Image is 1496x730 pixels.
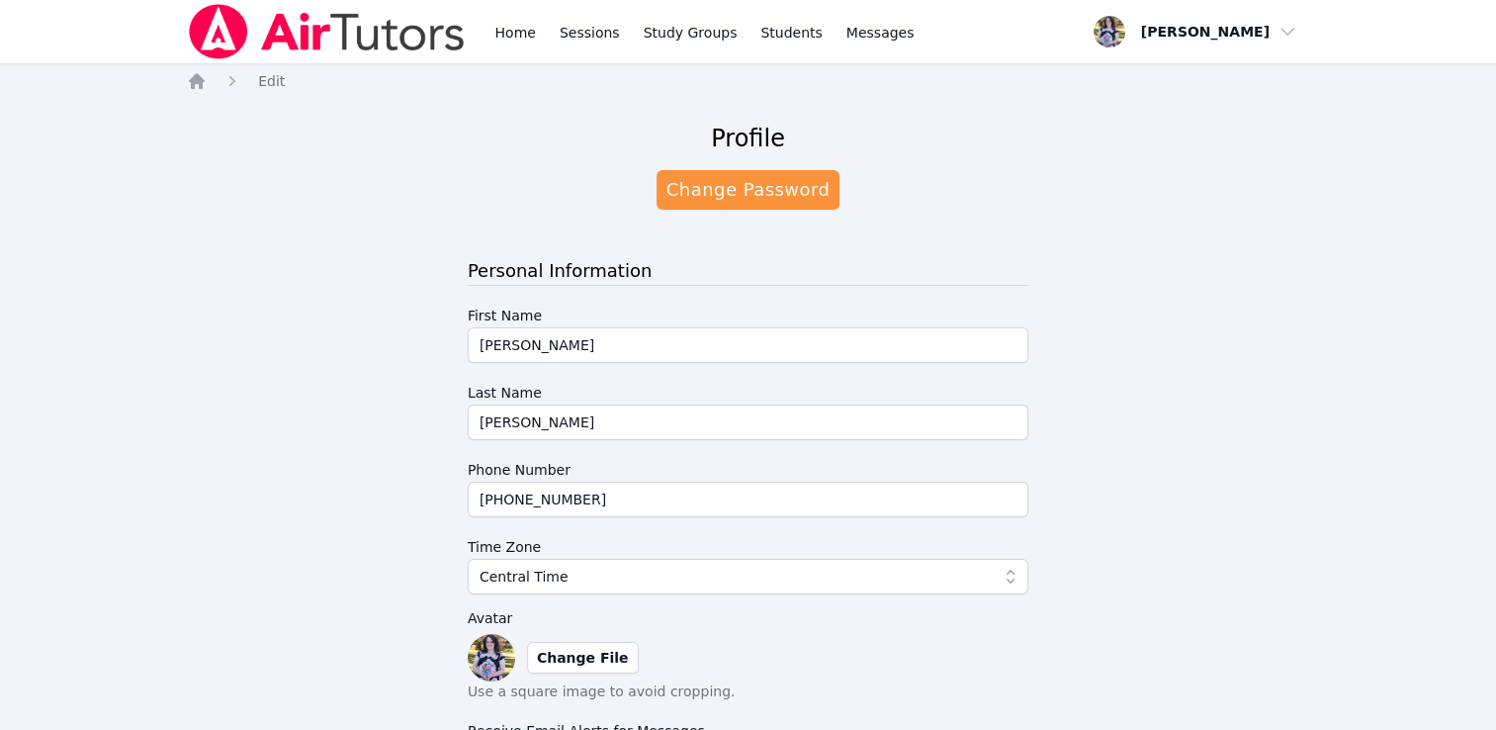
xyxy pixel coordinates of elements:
a: Edit [258,71,285,91]
span: Messages [846,23,915,43]
span: Central Time [480,565,569,589]
nav: Breadcrumb [187,71,1309,91]
img: preview [468,634,515,682]
label: Change File [527,642,639,674]
label: Last Name [468,375,1028,405]
p: Use a square image to avoid cropping. [468,682,1028,701]
label: Time Zone [468,529,1028,559]
label: Phone Number [468,452,1028,482]
button: Central Time [468,559,1028,594]
h2: Profile [711,123,785,154]
h3: Personal Information [468,257,1028,286]
span: Edit [258,73,285,89]
label: First Name [468,298,1028,327]
label: Avatar [468,606,1028,630]
a: Change Password [657,170,839,210]
img: Air Tutors [187,4,467,59]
